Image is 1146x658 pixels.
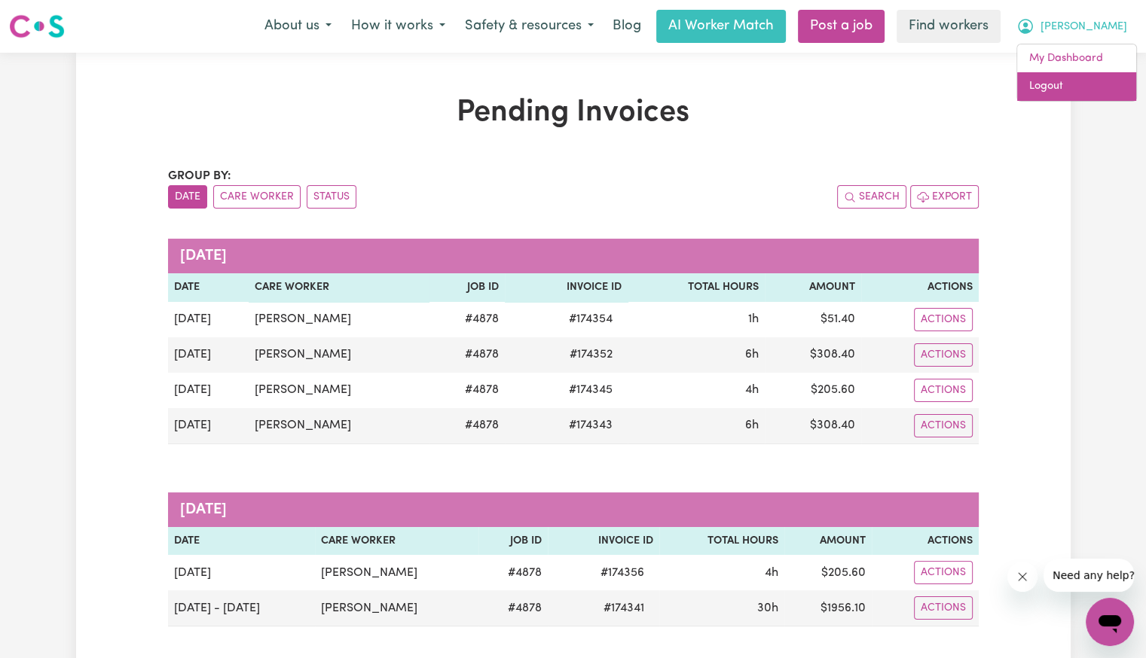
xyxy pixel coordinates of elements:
[168,527,316,556] th: Date
[213,185,301,209] button: sort invoices by care worker
[478,527,548,556] th: Job ID
[249,273,429,302] th: Care Worker
[168,590,316,626] td: [DATE] - [DATE]
[784,555,872,590] td: $ 205.60
[765,567,778,579] span: 4 hours
[560,310,622,328] span: # 174354
[591,564,653,582] span: # 174356
[914,343,973,367] button: Actions
[168,302,249,337] td: [DATE]
[784,590,872,626] td: $ 1956.10
[748,313,759,325] span: 1 hour
[168,95,979,131] h1: Pending Invoices
[897,10,1001,43] a: Find workers
[249,302,429,337] td: [PERSON_NAME]
[9,11,91,23] span: Need any help?
[1016,44,1137,102] div: My Account
[429,273,505,302] th: Job ID
[656,10,786,43] a: AI Worker Match
[798,10,885,43] a: Post a job
[872,527,979,556] th: Actions
[168,555,316,590] td: [DATE]
[505,273,627,302] th: Invoice ID
[429,408,505,444] td: # 4878
[255,11,341,42] button: About us
[249,408,429,444] td: [PERSON_NAME]
[168,492,979,527] caption: [DATE]
[914,561,973,584] button: Actions
[757,602,778,614] span: 30 hours
[1044,559,1134,592] iframe: Message from company
[249,373,429,408] td: [PERSON_NAME]
[9,13,65,40] img: Careseekers logo
[478,555,548,590] td: # 4878
[560,381,622,399] span: # 174345
[548,527,659,556] th: Invoice ID
[478,590,548,626] td: # 4878
[168,170,231,182] span: Group by:
[307,185,356,209] button: sort invoices by paid status
[1041,19,1127,35] span: [PERSON_NAME]
[561,346,622,364] span: # 174352
[1086,598,1134,646] iframe: Button to launch messaging window
[765,408,861,444] td: $ 308.40
[315,527,478,556] th: Care Worker
[9,9,65,44] a: Careseekers logo
[429,373,505,408] td: # 4878
[560,416,622,434] span: # 174343
[1017,72,1136,101] a: Logout
[594,599,653,617] span: # 174341
[315,555,478,590] td: [PERSON_NAME]
[429,337,505,373] td: # 4878
[168,373,249,408] td: [DATE]
[168,337,249,373] td: [DATE]
[765,302,861,337] td: $ 51.40
[765,373,861,408] td: $ 205.60
[455,11,604,42] button: Safety & resources
[910,185,979,209] button: Export
[628,273,765,302] th: Total Hours
[249,337,429,373] td: [PERSON_NAME]
[341,11,455,42] button: How it works
[745,419,759,431] span: 6 hours
[745,349,759,361] span: 6 hours
[429,302,505,337] td: # 4878
[914,308,973,331] button: Actions
[784,527,872,556] th: Amount
[914,596,973,620] button: Actions
[1017,44,1136,73] a: My Dashboard
[914,379,973,402] button: Actions
[315,590,478,626] td: [PERSON_NAME]
[168,408,249,444] td: [DATE]
[861,273,979,302] th: Actions
[765,273,861,302] th: Amount
[914,414,973,437] button: Actions
[604,10,650,43] a: Blog
[1007,11,1137,42] button: My Account
[659,527,784,556] th: Total Hours
[765,337,861,373] td: $ 308.40
[168,273,249,302] th: Date
[1007,562,1038,592] iframe: Close message
[168,239,979,273] caption: [DATE]
[168,185,207,209] button: sort invoices by date
[745,384,759,396] span: 4 hours
[837,185,906,209] button: Search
